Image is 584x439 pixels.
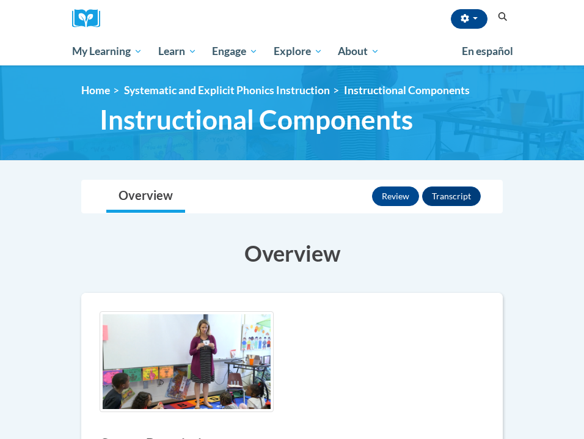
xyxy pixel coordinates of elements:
[81,238,503,268] h3: Overview
[451,9,487,29] button: Account Settings
[106,180,185,213] a: Overview
[100,311,274,412] img: Course logo image
[274,44,323,59] span: Explore
[372,186,419,206] button: Review
[266,37,330,65] a: Explore
[462,45,513,57] span: En español
[63,37,521,65] div: Main menu
[72,44,142,59] span: My Learning
[124,84,330,97] a: Systematic and Explicit Phonics Instruction
[64,37,150,65] a: My Learning
[158,44,197,59] span: Learn
[72,9,109,28] img: Logo brand
[494,10,512,24] button: Search
[72,9,109,28] a: Cox Campus
[330,37,388,65] a: About
[81,84,110,97] a: Home
[344,84,470,97] span: Instructional Components
[204,37,266,65] a: Engage
[422,186,481,206] button: Transcript
[212,44,258,59] span: Engage
[454,39,521,64] a: En español
[150,37,205,65] a: Learn
[100,103,413,136] span: Instructional Components
[338,44,379,59] span: About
